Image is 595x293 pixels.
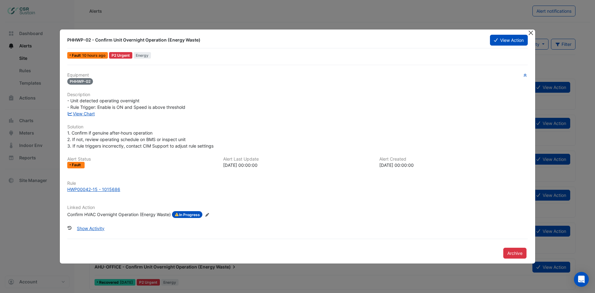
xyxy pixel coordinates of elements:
button: Show Activity [73,223,108,234]
h6: Solution [67,124,528,130]
div: [DATE] 00:00:00 [223,162,372,168]
span: 1. Confirm if genuine after-hours operation 2. If not, review operating schedule on BMS or inspec... [67,130,214,149]
div: HWP00042-15 - 1015686 [67,186,120,193]
h6: Alert Created [379,157,528,162]
button: Close [527,29,534,36]
button: Archive [503,248,527,259]
h6: Alert Status [67,157,216,162]
div: Confirm HVAC Overnight Operation (Energy Waste) [67,211,171,218]
div: PHHWP-02 - Confirm Unit Overnight Operation (Energy Waste) [67,37,483,43]
a: View Chart [67,111,95,116]
h6: Linked Action [67,205,528,210]
div: Open Intercom Messenger [574,272,589,287]
h6: Equipment [67,73,528,78]
div: P2 Urgent [109,52,132,59]
h6: Description [67,92,528,97]
span: Mon 29-Sep-2025 00:00 BST [82,53,105,58]
h6: Rule [67,181,528,186]
span: Energy [134,52,151,59]
span: In Progress [172,211,202,218]
span: PHHWP-02 [67,78,93,85]
h6: Alert Last Update [223,157,372,162]
div: [DATE] 00:00:00 [379,162,528,168]
span: - Unit detected operating overnight - Rule Trigger: Enable is ON and Speed is above threshold [67,98,185,110]
fa-icon: Edit Linked Action [205,212,209,217]
span: Fault [72,163,82,167]
button: View Action [490,35,528,46]
a: HWP00042-15 - 1015686 [67,186,528,193]
span: Fault [72,54,82,57]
